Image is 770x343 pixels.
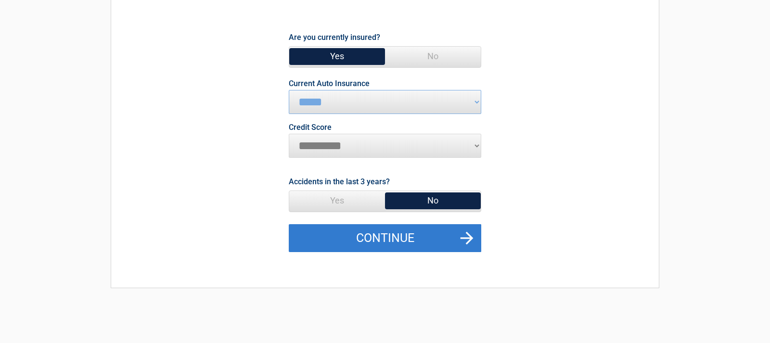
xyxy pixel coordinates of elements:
[385,191,481,210] span: No
[289,191,385,210] span: Yes
[289,31,380,44] label: Are you currently insured?
[289,124,332,131] label: Credit Score
[289,47,385,66] span: Yes
[289,175,390,188] label: Accidents in the last 3 years?
[385,47,481,66] span: No
[289,224,481,252] button: Continue
[289,80,370,88] label: Current Auto Insurance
